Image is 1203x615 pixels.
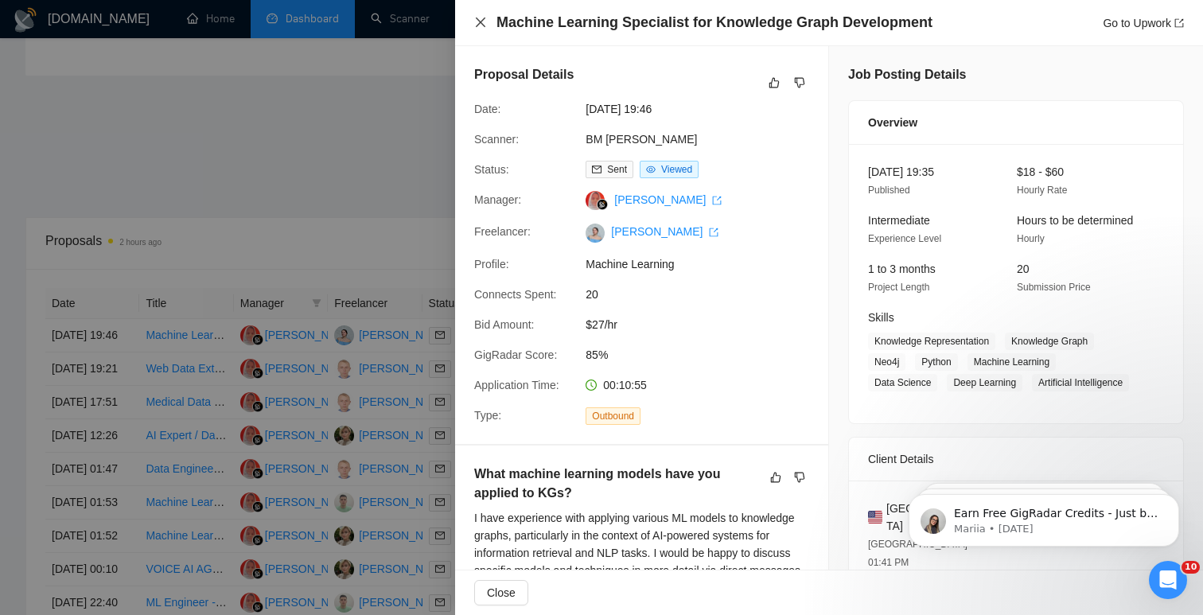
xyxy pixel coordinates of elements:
[607,164,627,175] span: Sent
[766,468,785,487] button: like
[1032,374,1129,391] span: Artificial Intelligence
[586,407,640,425] span: Outbound
[765,73,784,92] button: like
[712,196,722,205] span: export
[474,348,557,361] span: GigRadar Score:
[868,114,917,131] span: Overview
[868,539,967,568] span: [GEOGRAPHIC_DATA] 01:41 PM
[474,379,559,391] span: Application Time:
[1017,282,1091,293] span: Submission Price
[868,185,910,196] span: Published
[1103,17,1184,29] a: Go to Upworkexport
[586,255,824,273] span: Machine Learning
[868,438,1164,481] div: Client Details
[1017,263,1030,275] span: 20
[868,263,936,275] span: 1 to 3 months
[709,228,718,237] span: export
[597,199,608,210] img: gigradar-bm.png
[586,380,597,391] span: clock-circle
[1017,233,1045,244] span: Hourly
[1174,18,1184,28] span: export
[794,471,805,484] span: dislike
[586,224,605,243] img: c1N4VW79bsw6s-SRZTLW7bO4cUT1eOT9kQ5czPmk8kxqTOw7Iu7jyeyTLFhindeTYa
[947,374,1022,391] span: Deep Learning
[474,16,487,29] span: close
[967,353,1056,371] span: Machine Learning
[770,471,781,484] span: like
[1017,185,1067,196] span: Hourly Rate
[496,13,932,33] h4: Machine Learning Specialist for Knowledge Graph Development
[474,288,557,301] span: Connects Spent:
[487,584,516,601] span: Close
[474,133,519,146] span: Scanner:
[1182,561,1200,574] span: 10
[69,46,274,438] span: Earn Free GigRadar Credits - Just by Sharing Your Story! 💬 Want more credits for sending proposal...
[614,193,722,206] a: [PERSON_NAME] export
[790,468,809,487] button: dislike
[1005,333,1094,350] span: Knowledge Graph
[474,409,501,422] span: Type:
[474,318,535,331] span: Bid Amount:
[868,374,937,391] span: Data Science
[868,311,894,324] span: Skills
[868,282,929,293] span: Project Length
[1017,165,1064,178] span: $18 - $60
[474,465,759,503] h5: What machine learning models have you applied to KGs?
[848,65,966,84] h5: Job Posting Details
[592,165,601,174] span: mail
[474,580,528,605] button: Close
[646,165,656,174] span: eye
[1149,561,1187,599] iframe: Intercom live chat
[69,61,274,76] p: Message from Mariia, sent 6w ago
[868,214,930,227] span: Intermediate
[474,258,509,271] span: Profile:
[794,76,805,89] span: dislike
[868,333,995,350] span: Knowledge Representation
[474,103,500,115] span: Date:
[474,193,521,206] span: Manager:
[661,164,692,175] span: Viewed
[790,73,809,92] button: dislike
[868,165,934,178] span: [DATE] 19:35
[868,233,941,244] span: Experience Level
[885,461,1203,572] iframe: Intercom notifications message
[474,225,531,238] span: Freelancer:
[868,508,882,526] img: 🇺🇸
[474,16,487,29] button: Close
[586,100,824,118] span: [DATE] 19:46
[474,163,509,176] span: Status:
[1017,214,1133,227] span: Hours to be determined
[603,379,647,391] span: 00:10:55
[586,346,824,364] span: 85%
[769,76,780,89] span: like
[915,353,957,371] span: Python
[586,316,824,333] span: $27/hr
[611,225,718,238] a: [PERSON_NAME] export
[474,509,809,579] div: I have experience with applying various ML models to knowledge graphs, particularly in the contex...
[868,353,905,371] span: Neo4j
[586,286,824,303] span: 20
[586,133,697,146] a: BM [PERSON_NAME]
[474,65,574,84] h5: Proposal Details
